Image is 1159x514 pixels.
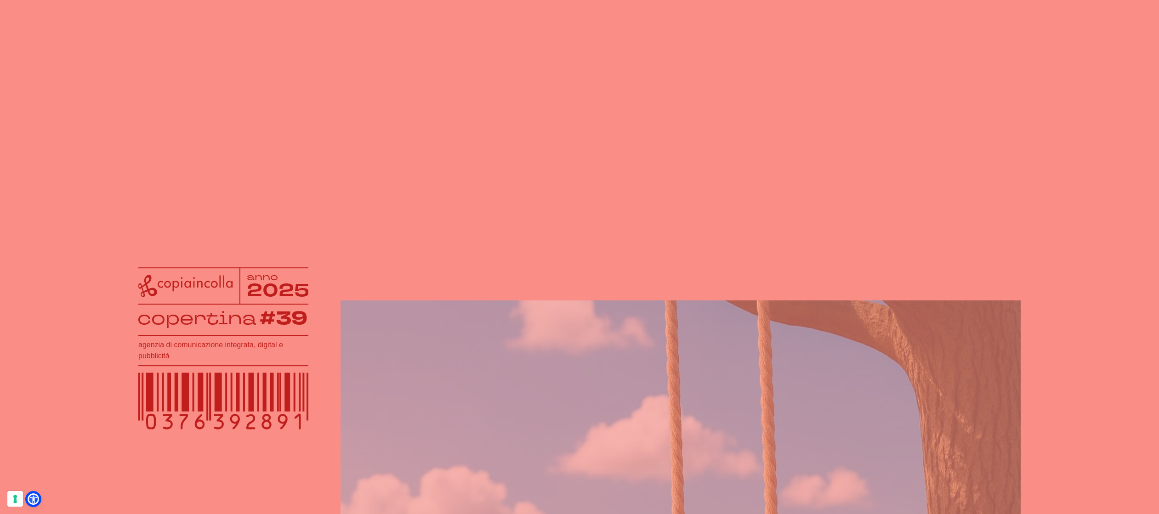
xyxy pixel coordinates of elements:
[247,270,278,283] tspan: anno
[7,491,23,507] button: Le tue preferenze relative al consenso per le tecnologie di tracciamento
[137,306,256,330] tspan: copertina
[247,278,309,303] tspan: 2025
[28,493,39,505] a: Open Accessibility Menu
[260,306,307,331] tspan: #39
[138,339,308,361] h1: agenzia di comunicazione integrata, digital e pubblicità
